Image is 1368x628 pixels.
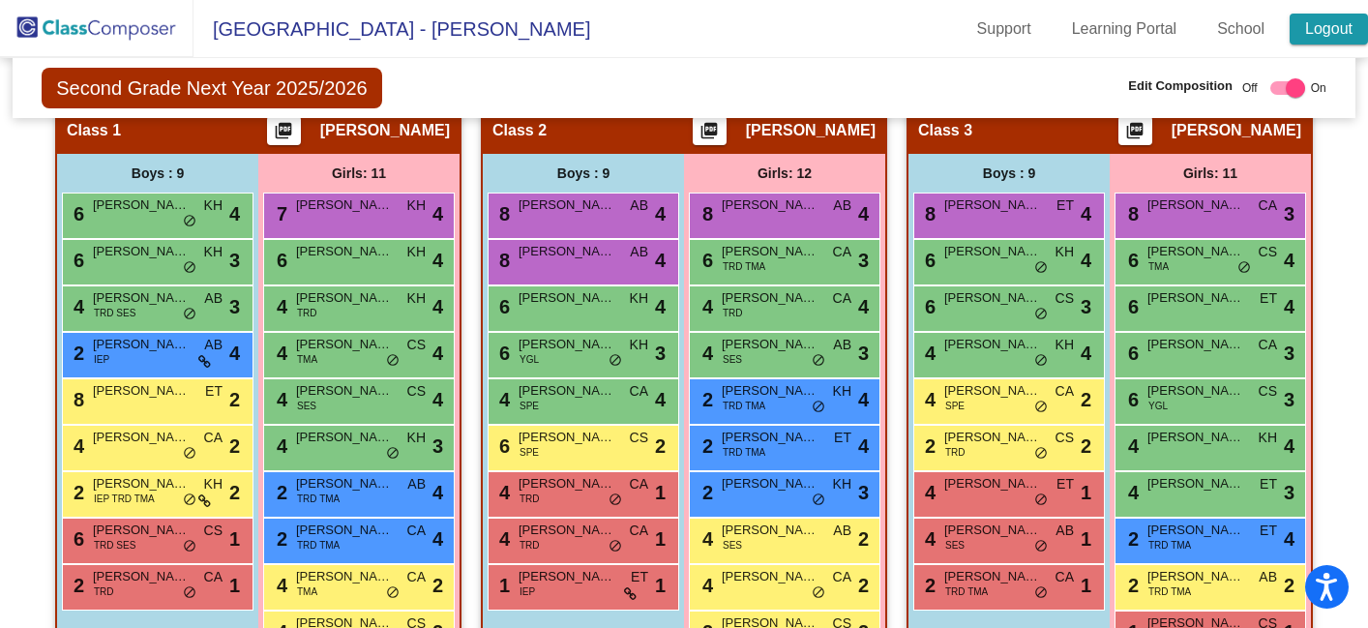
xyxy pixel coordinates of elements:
[272,528,287,550] span: 2
[519,242,615,261] span: [PERSON_NAME]
[94,538,135,553] span: TRD SES
[494,296,510,317] span: 6
[407,288,426,309] span: KH
[1284,246,1294,275] span: 4
[229,478,240,507] span: 2
[69,343,84,364] span: 2
[483,154,684,193] div: Boys : 9
[386,446,400,462] span: do_not_disturb_alt
[858,246,869,275] span: 3
[920,389,936,410] span: 4
[229,292,240,321] span: 3
[920,528,936,550] span: 4
[630,195,648,216] span: AB
[833,521,851,541] span: AB
[229,571,240,600] span: 1
[918,121,972,140] span: Class 3
[698,343,713,364] span: 4
[858,199,869,228] span: 4
[858,571,869,600] span: 2
[229,246,240,275] span: 3
[944,195,1041,215] span: [PERSON_NAME]
[630,381,648,402] span: CA
[833,381,851,402] span: KH
[258,154,460,193] div: Girls: 11
[631,567,648,587] span: ET
[67,121,121,140] span: Class 1
[297,306,317,320] span: TRD
[519,567,615,586] span: [PERSON_NAME]
[1202,14,1280,45] a: School
[1147,474,1244,493] span: [PERSON_NAME]
[944,335,1041,354] span: [PERSON_NAME]
[204,428,223,448] span: CA
[944,428,1041,447] span: [PERSON_NAME]
[833,195,851,216] span: AB
[858,292,869,321] span: 4
[1034,307,1048,322] span: do_not_disturb_alt
[519,195,615,215] span: [PERSON_NAME]
[1147,195,1244,215] span: [PERSON_NAME]
[296,335,393,354] span: [PERSON_NAME]
[494,575,510,596] span: 1
[722,195,818,215] span: [PERSON_NAME]
[272,575,287,596] span: 4
[519,288,615,308] span: [PERSON_NAME]
[183,214,196,229] span: do_not_disturb_alt
[407,567,426,587] span: CA
[1056,335,1074,355] span: KH
[272,343,287,364] span: 4
[1147,428,1244,447] span: [PERSON_NAME]
[272,250,287,271] span: 6
[630,474,648,494] span: CA
[630,521,648,541] span: CA
[722,428,818,447] span: [PERSON_NAME]
[944,474,1041,493] span: [PERSON_NAME]
[407,381,426,402] span: CS
[432,432,443,461] span: 3
[1259,242,1277,262] span: CS
[1110,154,1311,193] div: Girls: 11
[920,296,936,317] span: 6
[1123,575,1139,596] span: 2
[1284,432,1294,461] span: 4
[94,306,135,320] span: TRD SES
[1259,428,1277,448] span: KH
[944,242,1041,261] span: [PERSON_NAME] Ball
[920,435,936,457] span: 2
[407,195,426,216] span: KH
[204,288,223,309] span: AB
[297,399,316,413] span: SES
[386,353,400,369] span: do_not_disturb_alt
[432,478,443,507] span: 4
[69,528,84,550] span: 6
[94,492,155,506] span: IEP TRD TMA
[432,571,443,600] span: 2
[1284,385,1294,414] span: 3
[630,335,648,355] span: KH
[93,195,190,215] span: [PERSON_NAME]
[296,381,393,401] span: [PERSON_NAME] [PERSON_NAME]
[723,399,765,413] span: TRD TMA
[229,199,240,228] span: 4
[93,242,190,261] span: [PERSON_NAME]
[69,250,84,271] span: 6
[1123,528,1139,550] span: 2
[812,353,825,369] span: do_not_disturb_alt
[432,246,443,275] span: 4
[1056,521,1074,541] span: AB
[723,306,743,320] span: TRD
[945,584,988,599] span: TRD TMA
[69,575,84,596] span: 2
[229,524,240,553] span: 1
[698,482,713,503] span: 2
[1260,288,1277,309] span: ET
[1056,288,1074,309] span: CS
[69,389,84,410] span: 8
[407,521,426,541] span: CA
[1128,76,1233,96] span: Edit Composition
[655,385,666,414] span: 4
[1284,571,1294,600] span: 2
[42,68,381,108] span: Second Grade Next Year 2025/2026
[723,445,765,460] span: TRD TMA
